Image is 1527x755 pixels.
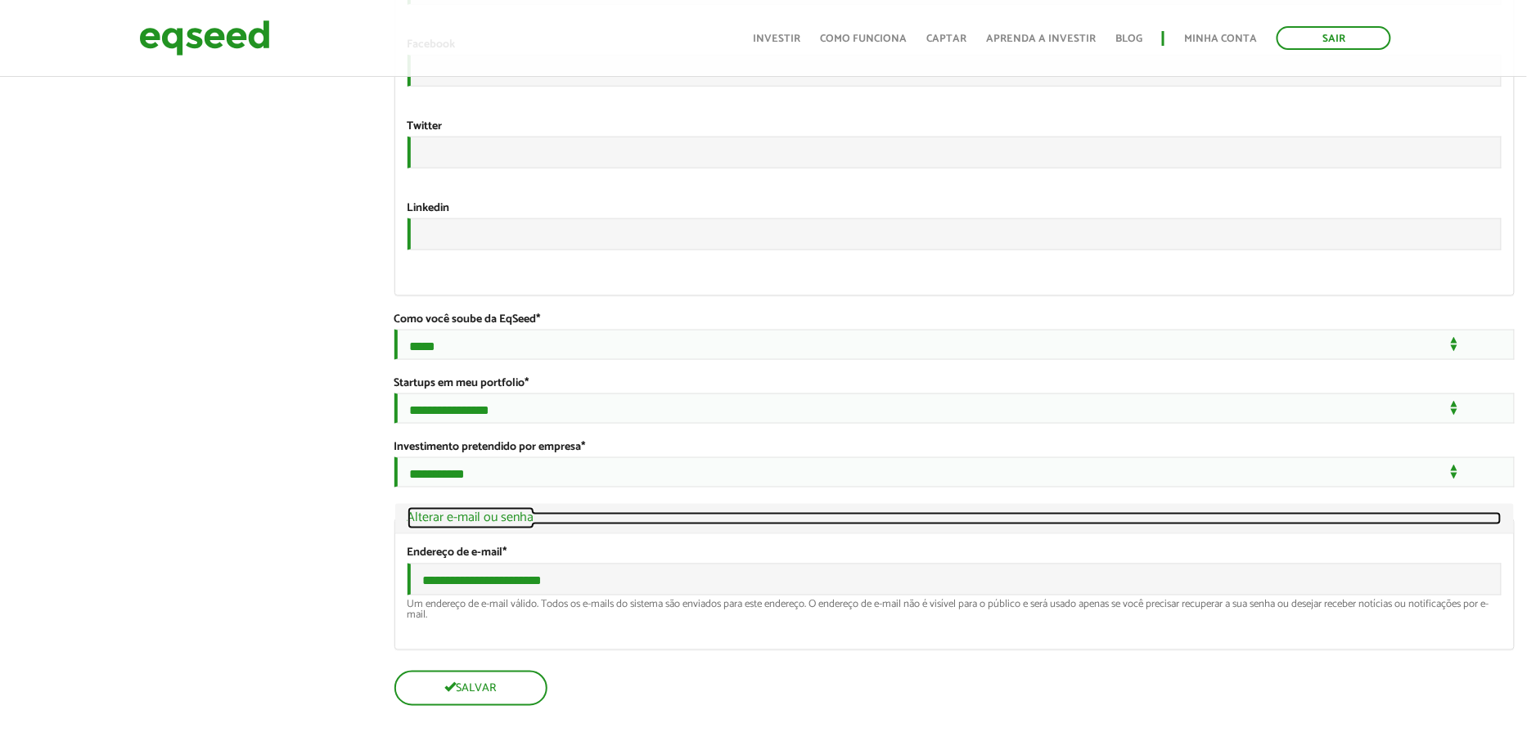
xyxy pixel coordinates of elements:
[503,544,507,563] span: Este campo é obrigatório.
[408,600,1502,621] div: Um endereço de e-mail válido. Todos os e-mails do sistema são enviados para este endereço. O ende...
[582,438,586,456] span: Este campo é obrigatório.
[1277,26,1391,50] a: Sair
[525,374,529,393] span: Este campo é obrigatório.
[408,121,443,133] label: Twitter
[926,34,966,44] a: Captar
[394,378,529,389] label: Startups em meu portfolio
[408,548,507,560] label: Endereço de e-mail
[753,34,800,44] a: Investir
[1184,34,1257,44] a: Minha conta
[139,16,270,60] img: EqSeed
[394,442,586,453] label: Investimento pretendido por empresa
[408,512,1502,525] a: Alterar e-mail ou senha
[537,310,541,329] span: Este campo é obrigatório.
[1115,34,1142,44] a: Blog
[408,203,450,214] label: Linkedin
[986,34,1096,44] a: Aprenda a investir
[820,34,907,44] a: Como funciona
[394,314,541,326] label: Como você soube da EqSeed
[394,671,547,706] button: Salvar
